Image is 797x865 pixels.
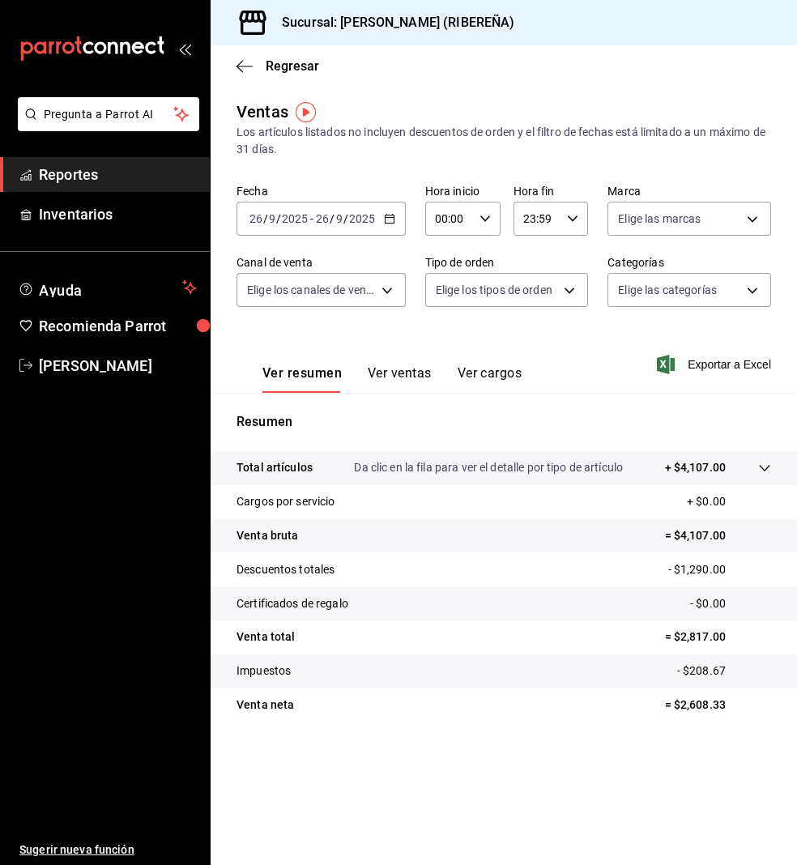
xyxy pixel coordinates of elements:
[665,527,771,544] p: = $4,107.00
[237,697,294,714] p: Venta neta
[343,212,348,225] span: /
[690,595,771,612] p: - $0.00
[660,355,771,374] button: Exportar a Excel
[237,185,406,197] label: Fecha
[458,365,522,393] button: Ver cargos
[18,97,199,131] button: Pregunta a Parrot AI
[607,257,771,268] label: Categorías
[266,58,319,74] span: Regresar
[39,278,176,297] span: Ayuda
[276,212,281,225] span: /
[19,842,197,859] span: Sugerir nueva función
[425,257,589,268] label: Tipo de orden
[310,212,313,225] span: -
[263,212,268,225] span: /
[39,315,197,337] span: Recomienda Parrot
[39,164,197,185] span: Reportes
[237,629,295,646] p: Venta total
[237,124,771,158] div: Los artículos listados no incluyen descuentos de orden y el filtro de fechas está limitado a un m...
[618,282,717,298] span: Elige las categorías
[237,100,288,124] div: Ventas
[178,42,191,55] button: open_drawer_menu
[247,282,376,298] span: Elige los canales de venta
[607,185,771,197] label: Marca
[262,365,342,393] button: Ver resumen
[618,211,701,227] span: Elige las marcas
[237,412,771,432] p: Resumen
[368,365,432,393] button: Ver ventas
[425,185,501,197] label: Hora inicio
[237,561,335,578] p: Descuentos totales
[39,203,197,225] span: Inventarios
[237,493,335,510] p: Cargos por servicio
[237,58,319,74] button: Regresar
[315,212,330,225] input: --
[249,212,263,225] input: --
[348,212,376,225] input: ----
[436,282,552,298] span: Elige los tipos de orden
[237,595,348,612] p: Certificados de regalo
[237,257,406,268] label: Canal de venta
[335,212,343,225] input: --
[11,117,199,134] a: Pregunta a Parrot AI
[268,212,276,225] input: --
[269,13,514,32] h3: Sucursal: [PERSON_NAME] (RIBEREÑA)
[687,493,771,510] p: + $0.00
[665,459,726,476] p: + $4,107.00
[296,102,316,122] img: Tooltip marker
[237,663,291,680] p: Impuestos
[677,663,771,680] p: - $208.67
[281,212,309,225] input: ----
[354,459,623,476] p: Da clic en la fila para ver el detalle por tipo de artículo
[39,355,197,377] span: [PERSON_NAME]
[668,561,771,578] p: - $1,290.00
[262,365,522,393] div: navigation tabs
[514,185,589,197] label: Hora fin
[44,106,174,123] span: Pregunta a Parrot AI
[665,697,771,714] p: = $2,608.33
[237,459,313,476] p: Total artículos
[330,212,335,225] span: /
[237,527,298,544] p: Venta bruta
[665,629,771,646] p: = $2,817.00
